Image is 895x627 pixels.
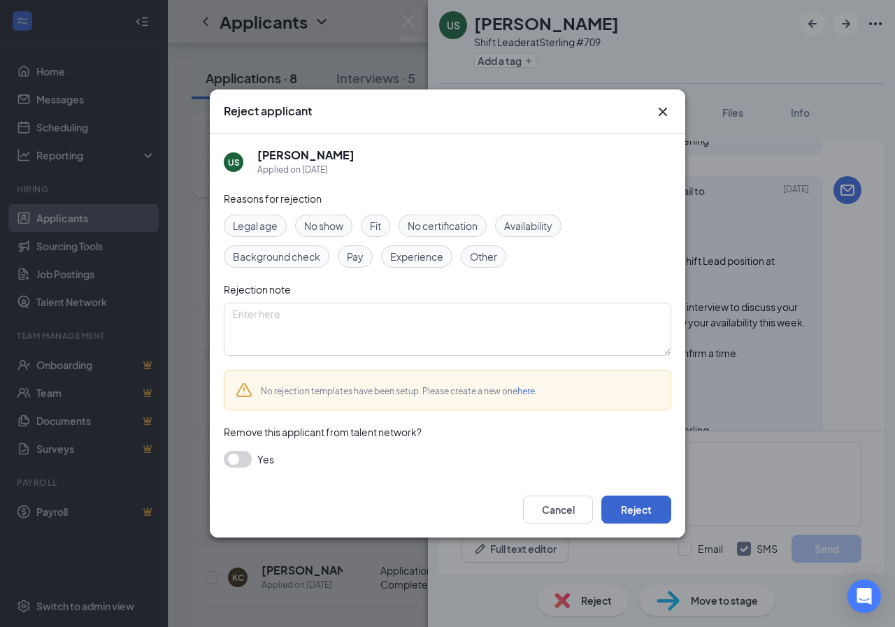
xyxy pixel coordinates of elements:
button: Cancel [523,496,593,524]
svg: Cross [654,103,671,120]
span: Legal age [233,218,278,233]
span: Reasons for rejection [224,192,322,205]
div: Open Intercom Messenger [847,579,881,613]
span: Remove this applicant from talent network? [224,426,422,438]
svg: Warning [236,382,252,398]
button: Reject [601,496,671,524]
span: Background check [233,249,320,264]
h5: [PERSON_NAME] [257,147,355,163]
a: here [517,386,535,396]
span: Other [470,249,497,264]
h3: Reject applicant [224,103,312,119]
div: Applied on [DATE] [257,163,355,177]
button: Close [654,103,671,120]
div: US [228,157,240,168]
span: Yes [257,451,274,468]
span: No show [304,218,343,233]
span: No certification [408,218,478,233]
span: No rejection templates have been setup. Please create a new one . [261,386,537,396]
span: Pay [347,249,364,264]
span: Rejection note [224,283,291,296]
span: Fit [370,218,381,233]
span: Availability [504,218,552,233]
span: Experience [390,249,443,264]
